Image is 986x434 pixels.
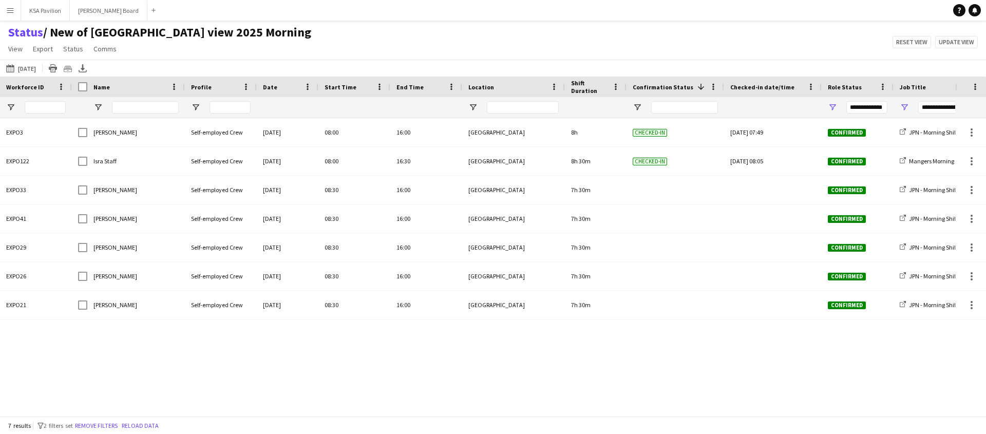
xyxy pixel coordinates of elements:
[730,118,816,146] div: [DATE] 07:49
[462,147,565,175] div: [GEOGRAPHIC_DATA]
[565,176,627,204] div: 7h 30m
[935,36,978,48] button: Update view
[93,83,110,91] span: Name
[462,233,565,261] div: [GEOGRAPHIC_DATA]
[828,103,837,112] button: Open Filter Menu
[828,129,866,137] span: Confirmed
[93,301,137,309] span: [PERSON_NAME]
[318,118,390,146] div: 08:00
[6,83,44,91] span: Workforce ID
[29,42,57,55] a: Export
[185,118,257,146] div: Self-employed Crew
[6,103,15,112] button: Open Filter Menu
[185,262,257,290] div: Self-employed Crew
[25,101,66,114] input: Workforce ID Filter Input
[318,147,390,175] div: 08:00
[909,128,958,136] span: JPN - Morning Shift
[93,157,117,165] span: Isra Staff
[318,233,390,261] div: 08:30
[828,83,862,91] span: Role Status
[318,204,390,233] div: 08:30
[390,204,462,233] div: 16:00
[909,186,958,194] span: JPN - Morning Shift
[185,147,257,175] div: Self-employed Crew
[325,83,356,91] span: Start Time
[263,83,277,91] span: Date
[633,129,667,137] span: Checked-in
[89,42,121,55] a: Comms
[93,103,103,112] button: Open Filter Menu
[633,83,693,91] span: Confirmation Status
[73,420,120,431] button: Remove filters
[487,101,559,114] input: Location Filter Input
[651,101,718,114] input: Confirmation Status Filter Input
[462,204,565,233] div: [GEOGRAPHIC_DATA]
[462,262,565,290] div: [GEOGRAPHIC_DATA]
[257,233,318,261] div: [DATE]
[77,62,89,74] app-action-btn: Export XLSX
[257,176,318,204] div: [DATE]
[4,42,27,55] a: View
[900,83,926,91] span: Job Title
[828,301,866,309] span: Confirmed
[900,103,909,112] button: Open Filter Menu
[257,204,318,233] div: [DATE]
[909,215,958,222] span: JPN - Morning Shift
[909,157,954,165] span: Mangers Morning
[571,79,608,95] span: Shift Duration
[8,25,43,40] a: Status
[396,83,424,91] span: End Time
[44,422,73,429] span: 2 filters set
[47,62,59,74] app-action-btn: Print
[390,291,462,319] div: 16:00
[828,186,866,194] span: Confirmed
[93,215,137,222] span: [PERSON_NAME]
[900,128,958,136] a: JPN - Morning Shift
[565,291,627,319] div: 7h 30m
[33,44,53,53] span: Export
[191,83,212,91] span: Profile
[93,272,137,280] span: [PERSON_NAME]
[909,272,958,280] span: JPN - Morning Shift
[112,101,179,114] input: Name Filter Input
[210,101,251,114] input: Profile Filter Input
[633,103,642,112] button: Open Filter Menu
[893,36,931,48] button: Reset view
[185,176,257,204] div: Self-employed Crew
[185,291,257,319] div: Self-employed Crew
[828,158,866,165] span: Confirmed
[468,103,478,112] button: Open Filter Menu
[909,243,958,251] span: JPN - Morning Shift
[900,243,958,251] a: JPN - Morning Shift
[318,176,390,204] div: 08:30
[390,176,462,204] div: 16:00
[62,62,74,74] app-action-btn: Crew files as ZIP
[70,1,147,21] button: [PERSON_NAME] Board
[120,420,161,431] button: Reload data
[257,147,318,175] div: [DATE]
[390,118,462,146] div: 16:00
[59,42,87,55] a: Status
[63,44,83,53] span: Status
[257,291,318,319] div: [DATE]
[828,215,866,223] span: Confirmed
[462,291,565,319] div: [GEOGRAPHIC_DATA]
[93,243,137,251] span: [PERSON_NAME]
[8,44,23,53] span: View
[390,233,462,261] div: 16:00
[730,83,794,91] span: Checked-in date/time
[900,272,958,280] a: JPN - Morning Shift
[565,233,627,261] div: 7h 30m
[21,1,70,21] button: KSA Pavilion
[93,186,137,194] span: [PERSON_NAME]
[185,204,257,233] div: Self-employed Crew
[185,233,257,261] div: Self-employed Crew
[900,157,954,165] a: Mangers Morning
[468,83,494,91] span: Location
[828,273,866,280] span: Confirmed
[828,244,866,252] span: Confirmed
[462,118,565,146] div: [GEOGRAPHIC_DATA]
[390,262,462,290] div: 16:00
[191,103,200,112] button: Open Filter Menu
[565,147,627,175] div: 8h 30m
